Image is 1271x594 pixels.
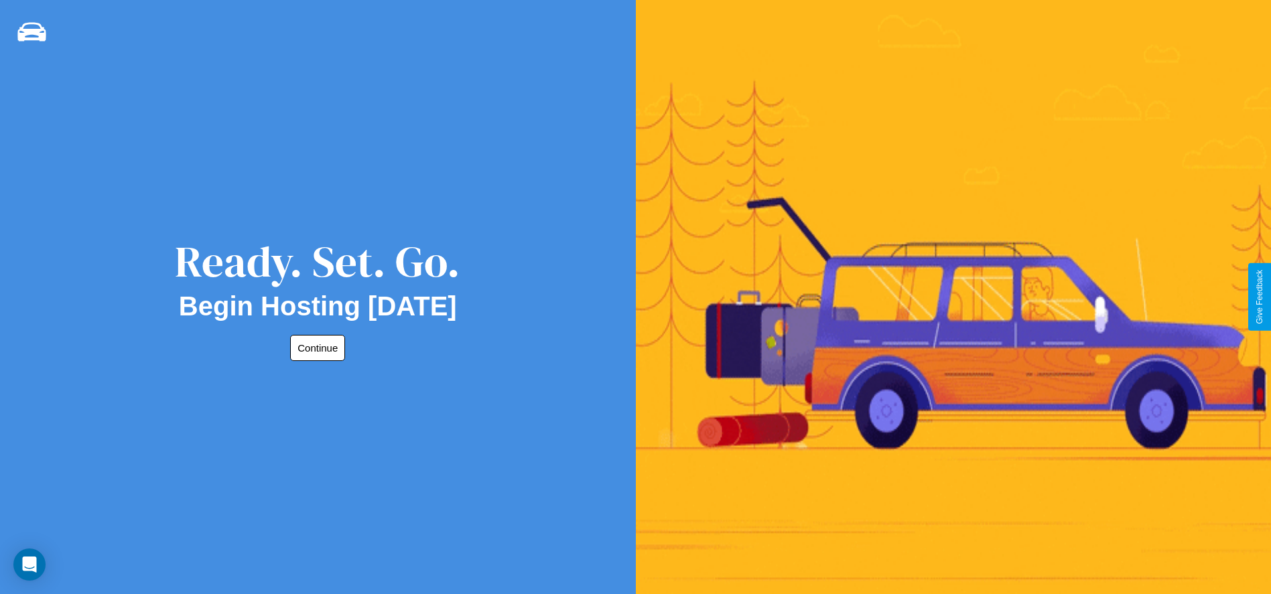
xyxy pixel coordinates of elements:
div: Open Intercom Messenger [13,548,46,581]
div: Ready. Set. Go. [175,232,460,291]
h2: Begin Hosting [DATE] [179,291,457,321]
button: Continue [290,335,345,361]
div: Give Feedback [1255,270,1264,324]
